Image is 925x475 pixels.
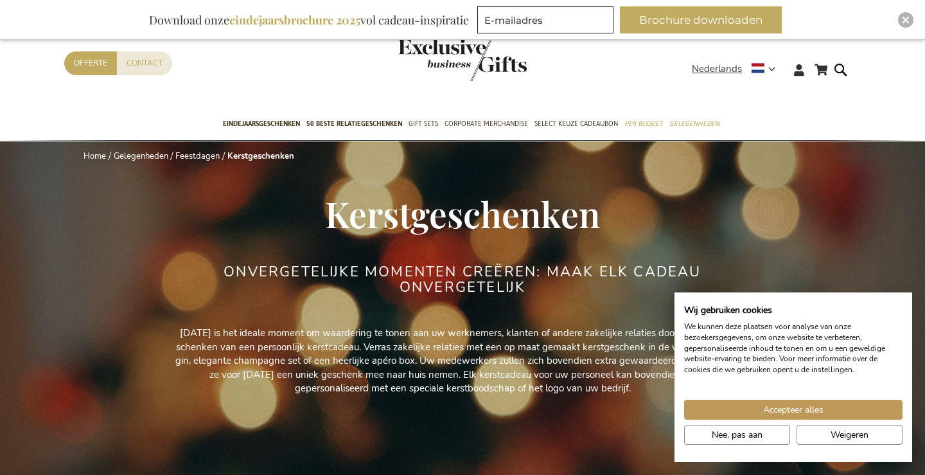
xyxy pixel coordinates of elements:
[227,150,294,162] strong: Kerstgeschenken
[398,39,463,81] a: store logo
[692,62,742,76] span: Nederlands
[222,264,703,295] h2: ONVERGETELIJKE MOMENTEN CREËREN: MAAK ELK CADEAU ONVERGETELIJK
[624,117,663,130] span: Per Budget
[620,6,782,33] button: Brochure downloaden
[117,51,172,75] a: Contact
[306,117,402,130] span: 50 beste relatiegeschenken
[831,428,868,442] span: Weigeren
[84,150,106,162] a: Home
[684,305,903,316] h2: Wij gebruiken cookies
[409,117,438,130] span: Gift Sets
[898,12,913,28] div: Close
[114,150,168,162] a: Gelegenheden
[684,321,903,375] p: We kunnen deze plaatsen voor analyse van onze bezoekersgegevens, om onze website te verbeteren, g...
[229,12,360,28] b: eindejaarsbrochure 2025
[445,117,528,130] span: Corporate Merchandise
[175,150,220,162] a: Feestdagen
[143,6,475,33] div: Download onze vol cadeau-inspiratie
[684,425,790,445] button: Pas cookie voorkeuren aan
[477,6,613,33] input: E-mailadres
[902,16,910,24] img: Close
[325,190,600,237] span: Kerstgeschenken
[763,403,824,417] span: Accepteer alles
[692,62,784,76] div: Nederlands
[684,400,903,420] button: Accepteer alle cookies
[669,117,719,130] span: Gelegenheden
[477,6,617,37] form: marketing offers and promotions
[398,39,527,81] img: Exclusive Business gifts logo
[64,51,117,75] a: Offerte
[173,327,752,395] p: [DATE] is het ideale moment om waardering te tonen aan uw werknemers, klanten of andere zakelijke...
[223,117,300,130] span: Eindejaarsgeschenken
[534,117,618,130] span: Select Keuze Cadeaubon
[797,425,903,445] button: Alle cookies weigeren
[712,428,762,442] span: Nee, pas aan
